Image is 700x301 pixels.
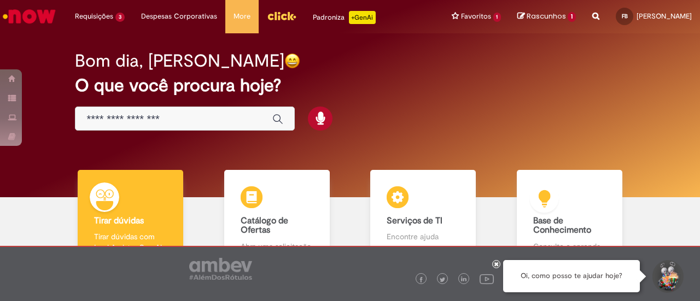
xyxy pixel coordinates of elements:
span: More [234,11,250,22]
a: Serviços de TI Encontre ajuda [350,170,497,264]
span: Rascunhos [527,11,566,21]
img: logo_footer_ambev_rotulo_gray.png [189,258,252,280]
a: Base de Conhecimento Consulte e aprenda [497,170,643,264]
b: Base de Conhecimento [533,215,591,236]
p: Tirar dúvidas com Lupi Assist e Gen Ai [94,231,167,253]
img: logo_footer_linkedin.png [461,276,466,283]
h2: Bom dia, [PERSON_NAME] [75,51,284,70]
b: Serviços de TI [387,215,442,226]
div: Padroniza [313,11,376,24]
img: click_logo_yellow_360x200.png [267,8,296,24]
b: Catálogo de Ofertas [241,215,288,236]
img: ServiceNow [1,5,57,27]
b: Tirar dúvidas [94,215,144,226]
span: 1 [568,12,576,22]
p: +GenAi [349,11,376,24]
a: Catálogo de Ofertas Abra uma solicitação [204,170,351,264]
p: Consulte e aprenda [533,241,606,252]
div: Oi, como posso te ajudar hoje? [503,260,640,292]
img: logo_footer_twitter.png [440,277,445,282]
a: Tirar dúvidas Tirar dúvidas com Lupi Assist e Gen Ai [57,170,204,264]
p: Abra uma solicitação [241,241,313,252]
h2: O que você procura hoje? [75,76,625,95]
button: Iniciar Conversa de Suporte [651,260,684,293]
img: happy-face.png [284,53,300,69]
a: Rascunhos [517,11,576,22]
span: Despesas Corporativas [141,11,217,22]
span: [PERSON_NAME] [637,11,692,21]
p: Encontre ajuda [387,231,459,242]
img: logo_footer_facebook.png [418,277,424,282]
span: FB [622,13,628,20]
span: 1 [493,13,501,22]
span: Favoritos [461,11,491,22]
img: logo_footer_youtube.png [480,272,494,286]
span: 3 [115,13,125,22]
span: Requisições [75,11,113,22]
